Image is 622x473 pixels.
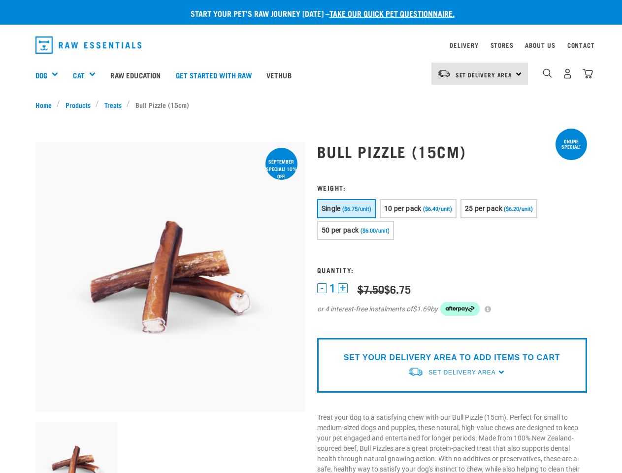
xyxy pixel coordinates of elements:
[99,100,127,110] a: Treats
[450,43,478,47] a: Delivery
[456,73,513,76] span: Set Delivery Area
[317,199,376,218] button: Single ($6.75/unit)
[360,228,390,234] span: ($6.00/unit)
[358,286,384,292] strike: $7.50
[35,69,47,81] a: Dog
[73,69,84,81] a: Cat
[413,304,430,314] span: $1.69
[322,226,359,234] span: 50 per pack
[358,283,411,295] div: $6.75
[329,11,455,15] a: take our quick pet questionnaire.
[338,283,348,293] button: +
[35,100,57,110] a: Home
[317,184,587,191] h3: Weight:
[543,68,552,78] img: home-icon-1@2x.png
[583,68,593,79] img: home-icon@2x.png
[380,199,457,218] button: 10 per pack ($6.49/unit)
[259,55,299,95] a: Vethub
[525,43,555,47] a: About Us
[317,302,587,316] div: or 4 interest-free instalments of by
[317,221,394,240] button: 50 per pack ($6.00/unit)
[329,283,335,294] span: 1
[35,36,142,54] img: Raw Essentials Logo
[567,43,595,47] a: Contact
[28,33,595,58] nav: dropdown navigation
[344,352,560,364] p: SET YOUR DELIVERY AREA TO ADD ITEMS TO CART
[423,206,452,212] span: ($6.49/unit)
[408,367,424,377] img: van-moving.png
[342,206,371,212] span: ($6.75/unit)
[384,204,422,212] span: 10 per pack
[491,43,514,47] a: Stores
[504,206,533,212] span: ($6.20/unit)
[460,199,537,218] button: 25 per pack ($6.20/unit)
[317,266,587,273] h3: Quantity:
[437,69,451,78] img: van-moving.png
[168,55,259,95] a: Get started with Raw
[440,302,480,316] img: Afterpay
[562,68,573,79] img: user.png
[35,142,305,412] img: Bull Pizzle
[465,204,502,212] span: 25 per pack
[322,204,341,212] span: Single
[317,142,587,160] h1: Bull Pizzle (15cm)
[317,283,327,293] button: -
[35,100,587,110] nav: breadcrumbs
[428,369,495,376] span: Set Delivery Area
[103,55,168,95] a: Raw Education
[60,100,96,110] a: Products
